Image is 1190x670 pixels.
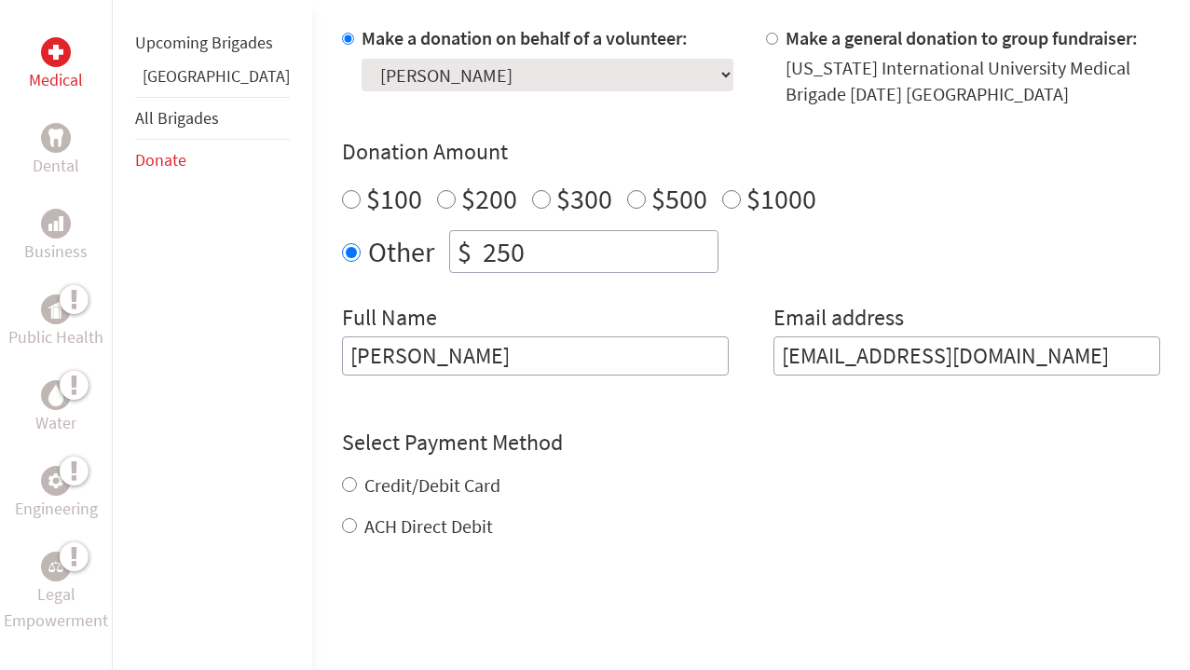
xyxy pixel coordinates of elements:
[364,514,493,538] label: ACH Direct Debit
[364,473,500,497] label: Credit/Debit Card
[41,552,71,581] div: Legal Empowerment
[41,123,71,153] div: Dental
[461,181,517,216] label: $200
[41,37,71,67] div: Medical
[135,32,273,53] a: Upcoming Brigades
[24,209,88,265] a: BusinessBusiness
[15,496,98,522] p: Engineering
[342,428,1160,458] h4: Select Payment Method
[41,294,71,324] div: Public Health
[135,140,290,181] li: Donate
[33,153,79,179] p: Dental
[48,384,63,405] img: Water
[33,123,79,179] a: DentalDental
[4,552,108,634] a: Legal EmpowermentLegal Empowerment
[41,380,71,410] div: Water
[48,473,63,488] img: Engineering
[29,37,83,93] a: MedicalMedical
[48,300,63,319] img: Public Health
[135,97,290,140] li: All Brigades
[41,209,71,239] div: Business
[143,65,290,87] a: [GEOGRAPHIC_DATA]
[48,216,63,231] img: Business
[35,410,76,436] p: Water
[135,107,219,129] a: All Brigades
[773,303,904,336] label: Email address
[135,149,186,171] a: Donate
[786,55,1160,107] div: [US_STATE] International University Medical Brigade [DATE] [GEOGRAPHIC_DATA]
[41,466,71,496] div: Engineering
[4,581,108,634] p: Legal Empowerment
[342,336,729,376] input: Enter Full Name
[450,231,479,272] div: $
[135,63,290,97] li: Guatemala
[366,181,422,216] label: $100
[556,181,612,216] label: $300
[48,45,63,60] img: Medical
[342,577,625,649] iframe: reCAPTCHA
[651,181,707,216] label: $500
[746,181,816,216] label: $1000
[48,561,63,572] img: Legal Empowerment
[362,26,688,49] label: Make a donation on behalf of a volunteer:
[8,294,103,350] a: Public HealthPublic Health
[135,22,290,63] li: Upcoming Brigades
[479,231,718,272] input: Enter Amount
[15,466,98,522] a: EngineeringEngineering
[786,26,1138,49] label: Make a general donation to group fundraiser:
[368,230,434,273] label: Other
[342,303,437,336] label: Full Name
[773,336,1160,376] input: Your Email
[35,380,76,436] a: WaterWater
[24,239,88,265] p: Business
[48,129,63,146] img: Dental
[8,324,103,350] p: Public Health
[29,67,83,93] p: Medical
[342,137,1160,167] h4: Donation Amount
